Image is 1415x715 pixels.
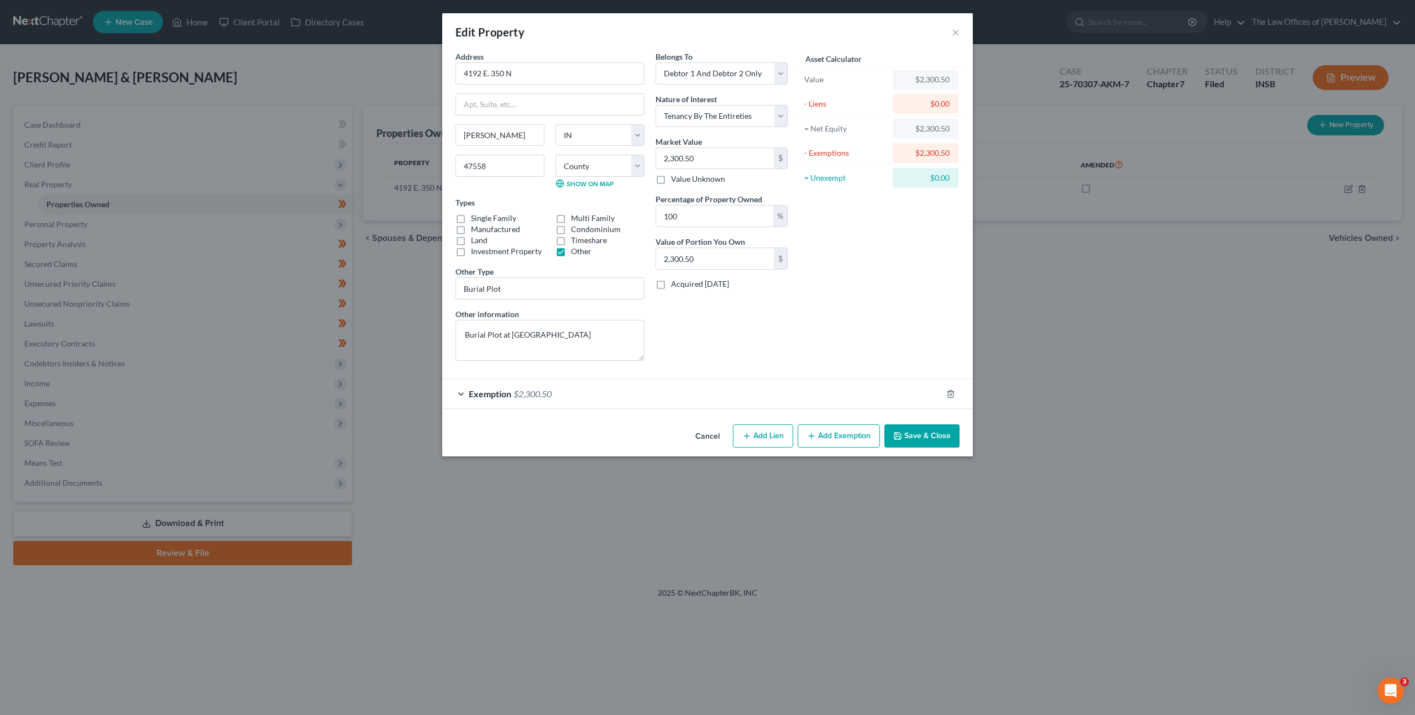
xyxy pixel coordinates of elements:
[455,24,525,40] div: Edit Property
[555,179,614,188] a: Show on Map
[456,278,644,299] input: --
[671,174,725,185] label: Value Unknown
[902,74,950,85] div: $2,300.50
[656,93,717,105] label: Nature of Interest
[733,424,793,448] button: Add Lien
[456,94,644,115] input: Apt, Suite, etc...
[656,52,693,61] span: Belongs To
[804,123,888,134] div: = Net Equity
[471,213,516,224] label: Single Family
[902,123,950,134] div: $2,300.50
[804,148,888,159] div: - Exemptions
[455,155,544,177] input: Enter zip...
[471,235,488,246] label: Land
[805,53,862,65] label: Asset Calculator
[571,213,615,224] label: Multi Family
[804,98,888,109] div: - Liens
[513,388,552,399] span: $2,300.50
[1400,677,1409,686] span: 3
[902,148,950,159] div: $2,300.50
[455,266,494,277] label: Other Type
[774,148,787,169] div: $
[455,308,519,320] label: Other information
[656,193,762,205] label: Percentage of Property Owned
[1377,677,1404,704] iframe: Intercom live chat
[571,246,591,257] label: Other
[656,248,774,269] input: 0.00
[571,235,607,246] label: Timeshare
[455,197,475,208] label: Types
[456,63,644,84] input: Enter address...
[469,388,511,399] span: Exemption
[471,224,520,235] label: Manufactured
[656,148,774,169] input: 0.00
[686,425,729,448] button: Cancel
[656,136,702,148] label: Market Value
[804,172,888,183] div: = Unexempt
[471,246,542,257] label: Investment Property
[671,278,729,290] label: Acquired [DATE]
[571,224,621,235] label: Condominium
[656,206,773,227] input: 0.00
[884,424,960,448] button: Save & Close
[804,74,888,85] div: Value
[455,52,484,61] span: Address
[773,206,787,227] div: %
[902,172,950,183] div: $0.00
[774,248,787,269] div: $
[456,125,544,146] input: Enter city...
[902,98,950,109] div: $0.00
[656,236,745,248] label: Value of Portion You Own
[798,424,880,448] button: Add Exemption
[952,25,960,39] button: ×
